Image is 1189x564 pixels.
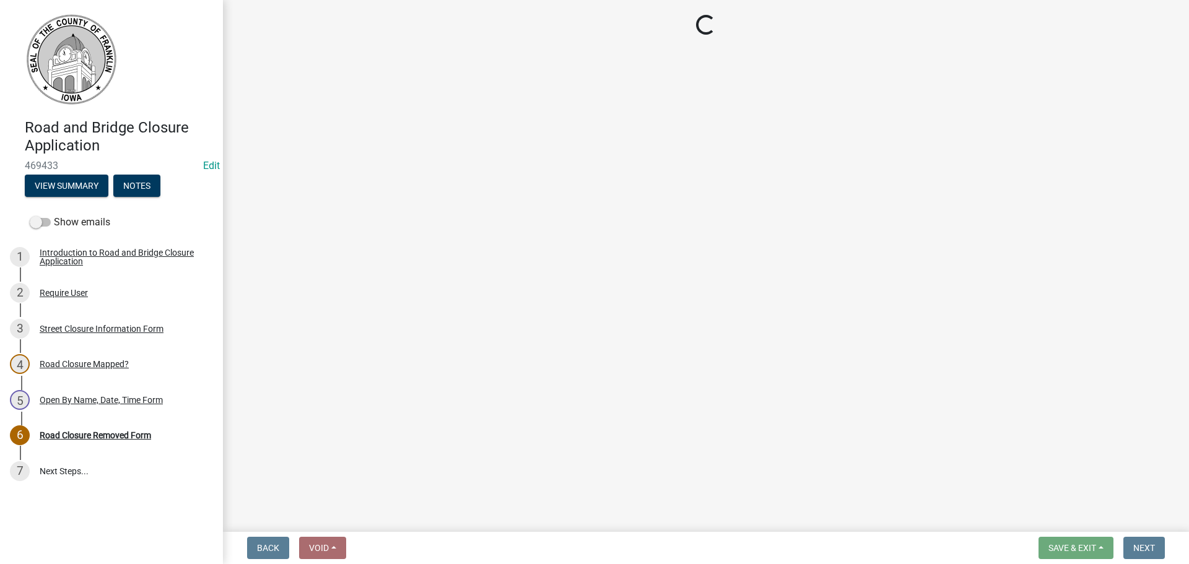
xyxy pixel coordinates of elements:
[40,396,163,404] div: Open By Name, Date, Time Form
[203,160,220,171] a: Edit
[25,175,108,197] button: View Summary
[10,390,30,410] div: 5
[1123,537,1165,559] button: Next
[309,543,329,553] span: Void
[1048,543,1096,553] span: Save & Exit
[1039,537,1113,559] button: Save & Exit
[40,248,203,266] div: Introduction to Road and Bridge Closure Application
[25,181,108,191] wm-modal-confirm: Summary
[299,537,346,559] button: Void
[30,215,110,230] label: Show emails
[25,160,198,171] span: 469433
[25,13,118,106] img: Franklin County, Iowa
[40,289,88,297] div: Require User
[113,181,160,191] wm-modal-confirm: Notes
[257,543,279,553] span: Back
[113,175,160,197] button: Notes
[10,247,30,267] div: 1
[10,319,30,339] div: 3
[247,537,289,559] button: Back
[25,119,213,155] h4: Road and Bridge Closure Application
[203,160,220,171] wm-modal-confirm: Edit Application Number
[40,431,151,440] div: Road Closure Removed Form
[10,425,30,445] div: 6
[40,324,163,333] div: Street Closure Information Form
[10,354,30,374] div: 4
[1133,543,1155,553] span: Next
[10,283,30,303] div: 2
[40,360,129,368] div: Road Closure Mapped?
[10,461,30,481] div: 7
